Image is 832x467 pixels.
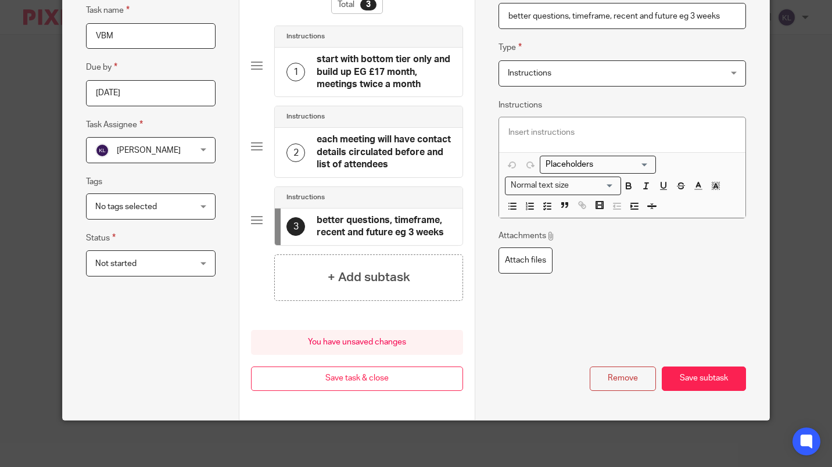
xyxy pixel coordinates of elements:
[499,230,555,242] p: Attachments
[86,3,130,17] label: Task name
[505,177,621,195] div: Search for option
[508,69,551,77] span: Instructions
[317,214,451,239] h4: better questions, timeframe, recent and future eg 3 weeks
[95,203,157,211] span: No tags selected
[499,247,553,274] label: Attach files
[251,367,463,391] button: Save task & close
[317,53,451,91] h4: start with bottom tier only and build up EG £17 month, meetings twice a month
[540,156,656,174] div: Placeholders
[95,260,137,268] span: Not started
[95,143,109,157] img: svg%3E
[508,179,571,192] span: Normal text size
[317,134,451,171] h4: each meeting will have contact details circulated before and list of attendees
[540,156,656,174] div: Search for option
[86,231,116,245] label: Status
[286,112,325,121] h4: Instructions
[328,268,410,286] h4: + Add subtask
[286,217,305,236] div: 3
[572,179,614,192] input: Search for option
[117,146,181,155] span: [PERSON_NAME]
[86,118,143,131] label: Task Assignee
[286,63,305,81] div: 1
[86,60,117,74] label: Due by
[86,176,102,188] label: Tags
[251,330,463,355] div: You have unsaved changes
[286,143,305,162] div: 2
[541,159,649,171] input: Search for option
[662,367,746,391] button: Save subtask
[499,99,542,111] label: Instructions
[286,32,325,41] h4: Instructions
[499,41,522,54] label: Type
[590,367,656,391] button: Remove
[505,177,621,195] div: Text styles
[286,193,325,202] h4: Instructions
[86,80,216,106] input: Pick a date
